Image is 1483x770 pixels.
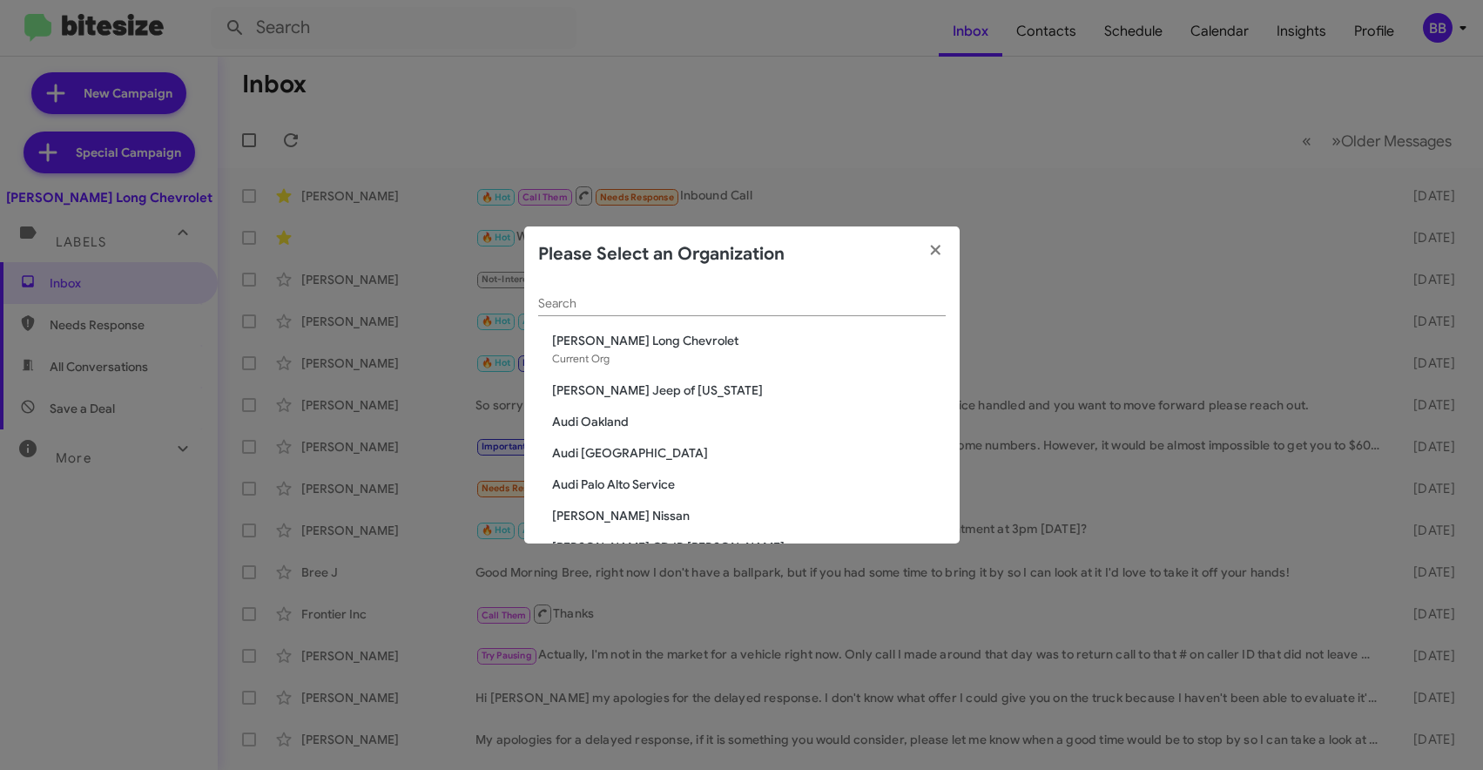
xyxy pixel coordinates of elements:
[552,413,946,430] span: Audi Oakland
[552,444,946,462] span: Audi [GEOGRAPHIC_DATA]
[552,476,946,493] span: Audi Palo Alto Service
[552,507,946,524] span: [PERSON_NAME] Nissan
[552,538,946,556] span: [PERSON_NAME] CDJR [PERSON_NAME]
[552,352,610,365] span: Current Org
[552,382,946,399] span: [PERSON_NAME] Jeep of [US_STATE]
[538,240,785,268] h2: Please Select an Organization
[552,332,946,349] span: [PERSON_NAME] Long Chevrolet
